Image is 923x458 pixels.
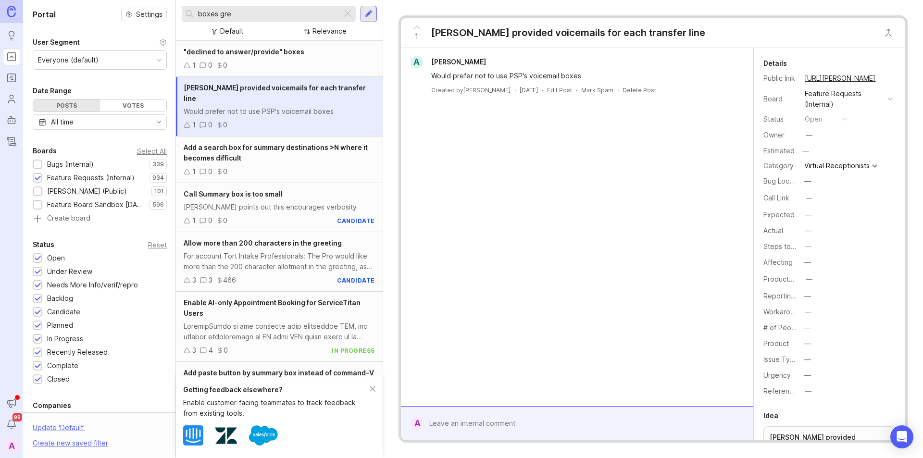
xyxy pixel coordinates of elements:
[184,369,374,377] span: Add paste button by summary box instead of command-V
[805,386,811,396] div: —
[3,437,20,454] div: A
[763,242,829,250] label: Steps to Reproduce
[152,161,164,168] p: 339
[332,347,375,355] div: in progress
[192,215,196,226] div: 1
[33,438,108,448] div: Create new saved filter
[47,280,138,290] div: Needs More Info/verif/repro
[770,433,889,452] p: [PERSON_NAME] provided voicemails for each transfer line
[209,275,212,285] div: 3
[337,217,375,225] div: candidate
[208,60,212,71] div: 0
[184,143,368,162] span: Add a search box for summary destinations >N where it becomes difficult
[183,425,203,446] img: Intercom logo
[47,159,94,170] div: Bugs (Internal)
[806,193,812,203] div: —
[805,241,811,252] div: —
[192,345,196,356] div: 3
[763,258,793,266] label: Affecting
[148,242,167,248] div: Reset
[184,321,375,342] div: LoremipSumdo si ame consecte adip elitseddoe TEM, inc utlabor etdoloremagn al EN admi VEN quisn e...
[223,166,227,177] div: 0
[176,41,383,77] a: "declined to answer/provide" boxes100
[799,145,812,157] div: —
[33,239,54,250] div: Status
[176,136,383,183] a: Add a search box for summary destinations >N where it becomes difficult100
[47,307,80,317] div: Candidate
[804,291,811,301] div: —
[7,6,16,17] img: Canny Home
[803,273,815,285] button: ProductboardID
[514,86,516,94] div: ·
[33,37,80,48] div: User Segment
[763,355,798,363] label: Issue Type
[184,239,342,247] span: Allow more than 200 characters in the greeting
[223,275,236,285] div: 466
[431,58,486,66] span: [PERSON_NAME]
[184,190,283,198] span: Call Summary box is too small
[3,27,20,44] a: Ideas
[763,387,806,395] label: Reference(s)
[763,73,797,84] div: Public link
[805,210,811,220] div: —
[576,86,577,94] div: ·
[47,347,108,358] div: Recently Released
[151,118,166,126] svg: toggle icon
[47,293,73,304] div: Backlog
[121,8,167,21] a: Settings
[763,161,797,171] div: Category
[803,192,815,204] button: Call Link
[804,176,811,186] div: —
[47,186,127,197] div: [PERSON_NAME] (Public)
[176,362,383,398] a: Add paste button by summary box instead of command-V100
[33,422,85,438] div: Update ' Default '
[176,292,383,362] a: Enable AI-only Appointment Booking for ServiceTitan UsersLoremipSumdo si ame consecte adip elitse...
[33,85,72,97] div: Date Range
[763,58,787,69] div: Details
[763,275,814,283] label: ProductboardID
[176,77,383,136] a: [PERSON_NAME] provided voicemails for each transfer lineWould prefer not to use PSP's voicemail b...
[802,306,814,318] button: Workaround
[405,56,494,68] a: A[PERSON_NAME]
[763,323,832,332] label: # of People Affected
[804,338,811,349] div: —
[804,354,811,365] div: —
[806,130,812,140] div: —
[3,90,20,108] a: Users
[223,120,227,130] div: 0
[763,226,783,235] label: Actual
[623,86,656,94] div: Delete Post
[33,215,167,223] a: Create board
[802,385,814,397] button: Reference(s)
[805,114,823,124] div: open
[804,370,811,381] div: —
[209,345,213,356] div: 4
[208,120,212,130] div: 0
[617,86,619,94] div: ·
[224,345,228,356] div: 0
[763,177,805,185] label: Bug Location
[192,60,196,71] div: 1
[208,166,212,177] div: 0
[47,360,78,371] div: Complete
[802,224,814,237] button: Actual
[581,86,613,94] button: Mark Spam
[47,266,92,277] div: Under Review
[47,253,65,263] div: Open
[33,9,56,20] h1: Portal
[804,162,870,169] div: Virtual Receptionists
[805,225,811,236] div: —
[763,410,778,421] div: Idea
[192,120,196,130] div: 1
[3,69,20,87] a: Roadmaps
[33,99,100,111] div: Posts
[137,149,167,154] div: Select All
[312,26,347,37] div: Relevance
[47,374,70,384] div: Closed
[763,114,797,124] div: Status
[890,425,913,448] div: Open Intercom Messenger
[802,240,814,253] button: Steps to Reproduce
[763,210,795,219] label: Expected
[411,56,423,68] div: A
[192,166,196,177] div: 1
